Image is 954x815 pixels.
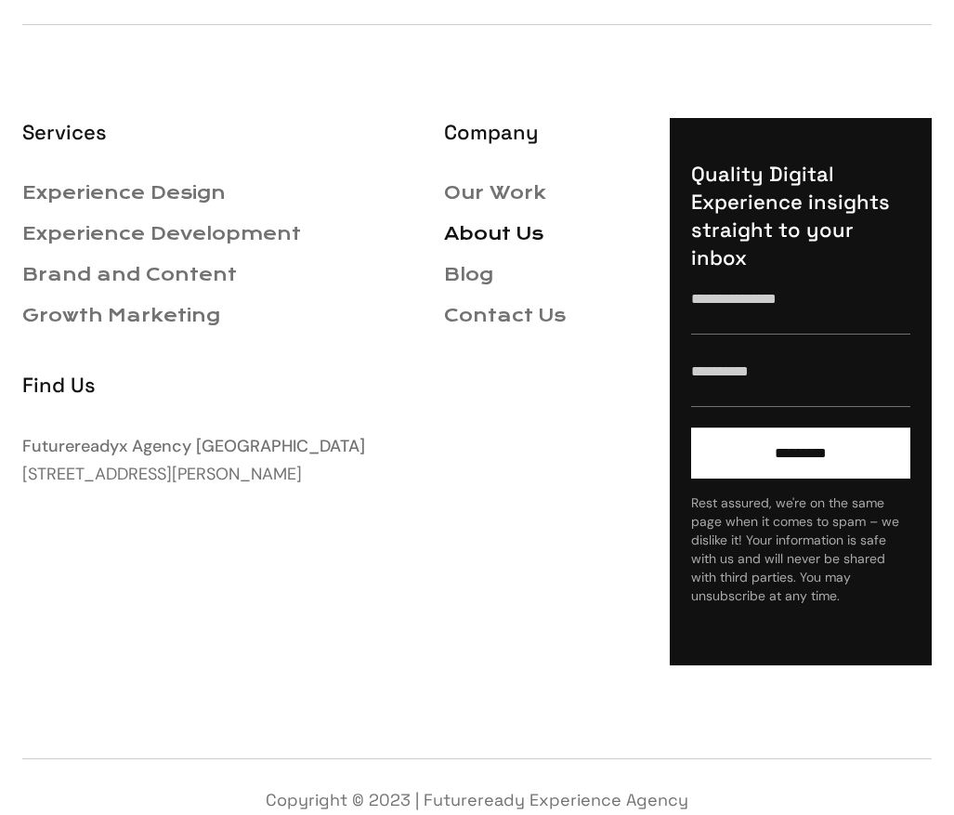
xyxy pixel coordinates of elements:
p: Rest assured, we're on the same page when it comes to spam – we dislike it! Your information is s... [691,493,910,605]
h4: Services [22,118,414,146]
a: Growth Marketing [22,305,220,326]
strong: Futurereadyx Agency [GEOGRAPHIC_DATA] [22,435,365,457]
a: Brand and Content [22,264,237,285]
a: Futurereadyx Agency [GEOGRAPHIC_DATA][STREET_ADDRESS][PERSON_NAME] [22,435,365,485]
a: Contact Us [444,305,566,326]
a: About Us [444,223,543,244]
a: Blog [444,264,493,285]
a: Experience Design [22,182,226,204]
div: Copyright © 2023 | Futureready Experience Agency [22,786,932,814]
h4: Find Us [22,371,414,399]
a: Our Work [444,182,546,204]
form: Email Subscription [691,283,910,605]
h4: Company [444,118,640,146]
a: Experience Development [22,223,301,244]
h4: Quality Digital Experience insights straight to your inbox [691,160,910,271]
